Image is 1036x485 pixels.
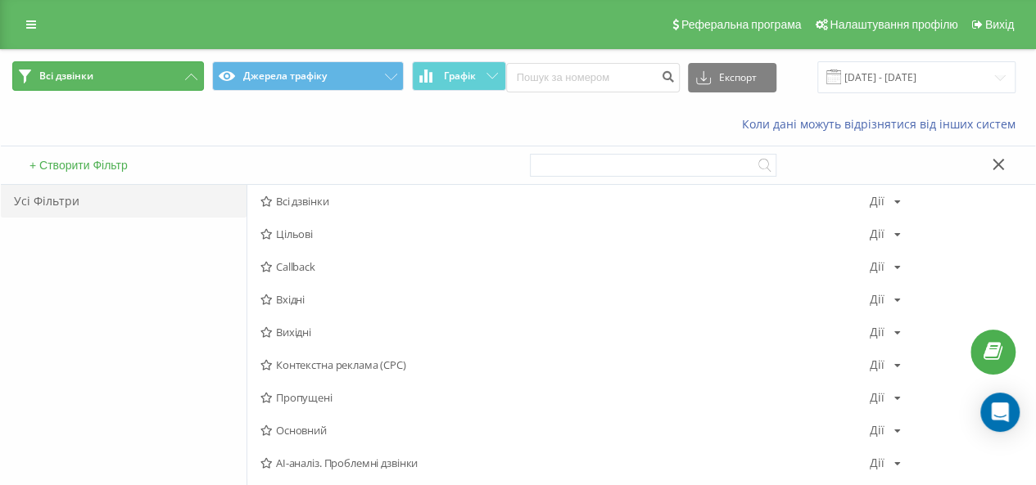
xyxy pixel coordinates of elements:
[444,70,476,82] span: Графік
[870,294,884,305] div: Дії
[506,63,680,92] input: Пошук за номером
[260,261,870,272] span: Callback
[260,424,870,436] span: Основний
[260,457,870,469] span: AI-аналіз. Проблемні дзвінки
[870,424,884,436] div: Дії
[830,18,957,31] span: Налаштування профілю
[870,326,884,338] div: Дії
[681,18,802,31] span: Реферальна програма
[25,158,133,173] button: + Створити Фільтр
[980,393,1020,432] div: Open Intercom Messenger
[870,261,884,272] div: Дії
[870,457,884,469] div: Дії
[688,63,776,92] button: Експорт
[985,18,1014,31] span: Вихід
[1,185,247,218] div: Усі Фільтри
[742,116,1024,132] a: Коли дані можуть відрізнятися вiд інших систем
[870,359,884,370] div: Дії
[260,195,870,207] span: Всі дзвінки
[260,228,870,240] span: Цільові
[39,70,93,83] span: Всі дзвінки
[260,359,870,370] span: Контекстна реклама (CPC)
[212,61,404,91] button: Джерела трафіку
[412,61,506,91] button: Графік
[987,157,1011,174] button: Закрити
[260,392,870,403] span: Пропущені
[870,228,884,240] div: Дії
[12,61,204,91] button: Всі дзвінки
[870,392,884,403] div: Дії
[870,195,884,207] div: Дії
[260,326,870,338] span: Вихідні
[260,294,870,305] span: Вхідні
